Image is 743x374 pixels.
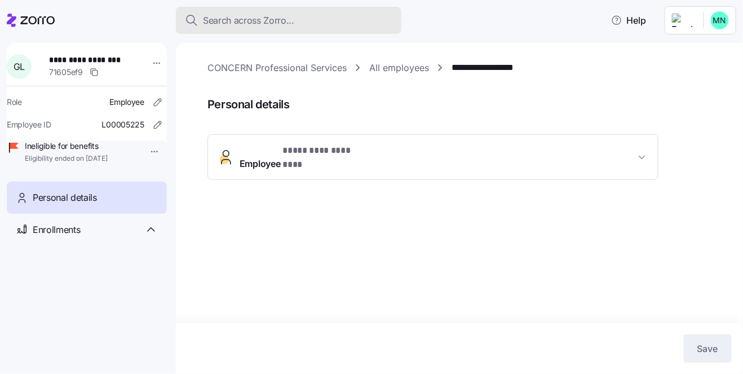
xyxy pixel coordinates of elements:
span: 71605ef9 [49,67,83,78]
span: Employee ID [7,119,51,130]
span: Ineligible for benefits [25,140,108,152]
span: G L [14,62,25,71]
span: Personal details [207,95,727,114]
span: Enrollments [33,223,80,237]
a: CONCERN Professional Services [207,61,347,75]
img: b0ee0d05d7ad5b312d7e0d752ccfd4ca [711,11,729,29]
img: Employer logo [672,14,695,27]
span: Role [7,96,22,108]
span: Search across Zorro... [203,14,294,28]
a: All employees [369,61,429,75]
span: Employee [109,96,144,108]
span: Eligibility ended on [DATE] [25,154,108,164]
span: L00005225 [102,119,144,130]
button: Help [602,9,656,32]
span: Save [697,342,718,355]
span: Employee [240,144,365,171]
span: Personal details [33,191,97,205]
span: Help [611,14,647,27]
button: Save [684,335,732,363]
button: Search across Zorro... [176,7,401,34]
